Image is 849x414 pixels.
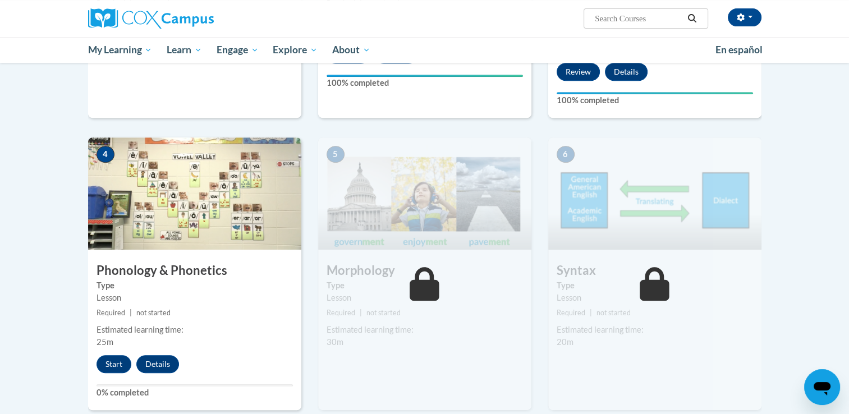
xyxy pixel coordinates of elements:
div: Estimated learning time: [557,324,753,336]
div: Your progress [557,92,753,94]
button: Details [605,63,648,81]
label: Type [557,279,753,292]
span: Learn [167,43,202,57]
span: My Learning [88,43,152,57]
span: 25m [97,337,113,347]
span: | [130,309,132,317]
span: 30m [327,337,343,347]
span: not started [596,309,631,317]
label: 0% completed [97,387,293,399]
a: About [325,37,378,63]
h3: Morphology [318,262,531,279]
span: Explore [273,43,318,57]
div: Estimated learning time: [327,324,523,336]
iframe: Button to launch messaging window [804,369,840,405]
input: Search Courses [594,12,683,25]
span: | [590,309,592,317]
h3: Syntax [548,262,761,279]
a: Engage [209,37,266,63]
img: Course Image [88,137,301,250]
div: Lesson [557,292,753,304]
a: Explore [265,37,325,63]
span: 6 [557,146,575,163]
button: Search [683,12,700,25]
span: not started [136,309,171,317]
div: Main menu [71,37,778,63]
a: En español [708,38,770,62]
span: 20m [557,337,573,347]
div: Estimated learning time: [97,324,293,336]
span: | [360,309,362,317]
a: My Learning [81,37,160,63]
span: En español [715,44,763,56]
div: Your progress [327,75,523,77]
span: Required [327,309,355,317]
label: 100% completed [327,77,523,89]
img: Course Image [318,137,531,250]
span: Engage [217,43,259,57]
button: Account Settings [728,8,761,26]
button: Start [97,355,131,373]
div: Lesson [327,292,523,304]
div: Lesson [97,292,293,304]
img: Course Image [548,137,761,250]
span: 4 [97,146,114,163]
label: Type [327,279,523,292]
span: not started [366,309,401,317]
label: 100% completed [557,94,753,107]
img: Cox Campus [88,8,214,29]
a: Learn [159,37,209,63]
span: About [332,43,370,57]
span: 5 [327,146,345,163]
label: Type [97,279,293,292]
span: Required [557,309,585,317]
a: Cox Campus [88,8,301,29]
span: Required [97,309,125,317]
button: Details [136,355,179,373]
button: Review [557,63,600,81]
h3: Phonology & Phonetics [88,262,301,279]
